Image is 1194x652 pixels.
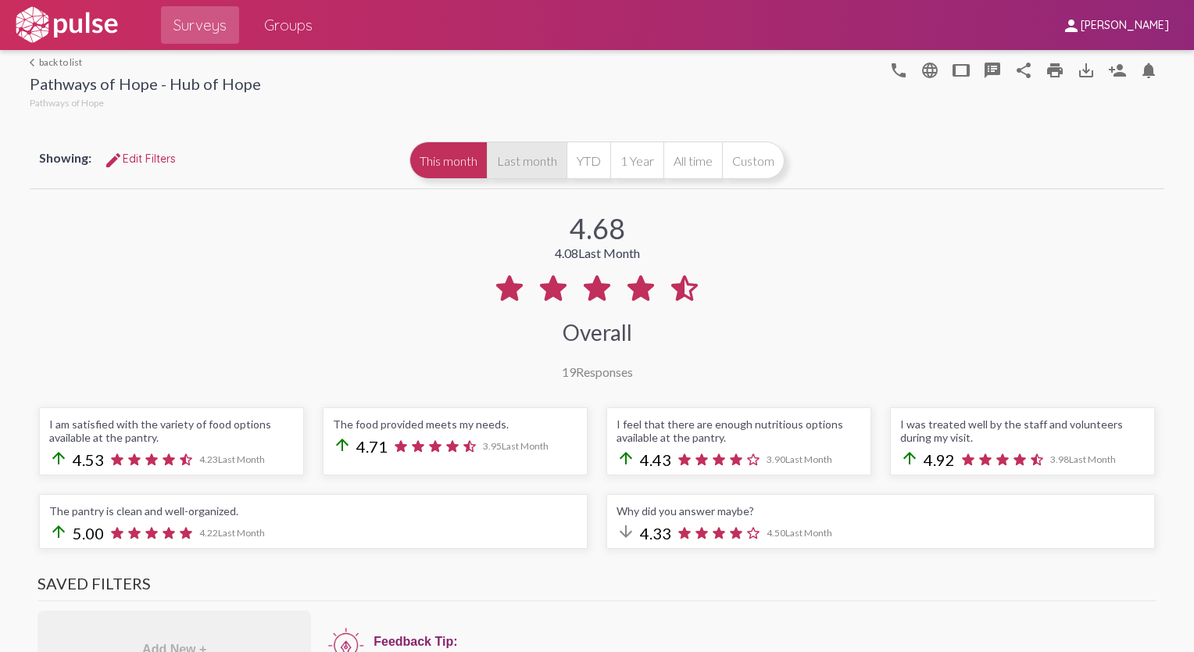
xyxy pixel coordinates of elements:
button: Person [1102,54,1133,85]
mat-icon: Download [1077,61,1096,80]
span: 4.92 [924,450,955,469]
span: Edit Filters [104,152,176,166]
div: I feel that there are enough nutritious options available at the pantry. [617,417,861,444]
button: Bell [1133,54,1164,85]
div: Why did you answer maybe? [617,504,1145,518]
span: Last Month [218,453,265,465]
span: Last Month [1069,453,1116,465]
div: 4.08 [555,245,640,260]
mat-icon: language [889,61,908,80]
a: Groups [252,6,325,44]
span: Surveys [173,11,227,39]
div: Responses [562,364,633,379]
button: This month [409,142,487,179]
div: The pantry is clean and well-organized. [49,504,577,518]
span: 4.50 [767,527,832,539]
span: 4.71 [356,437,388,456]
button: language [883,54,914,85]
mat-icon: print [1046,61,1064,80]
mat-icon: Edit Filters [104,151,123,170]
span: 19 [562,364,576,379]
mat-icon: arrow_upward [333,435,352,454]
button: Edit FiltersEdit Filters [91,145,188,173]
span: Last Month [785,453,832,465]
mat-icon: language [921,61,939,80]
mat-icon: person [1062,16,1081,35]
a: Surveys [161,6,239,44]
button: 1 Year [610,142,663,179]
button: Share [1008,54,1039,85]
span: [PERSON_NAME] [1081,19,1169,33]
mat-icon: speaker_notes [983,61,1002,80]
span: Last Month [218,527,265,539]
span: Last Month [578,245,640,260]
span: Groups [264,11,313,39]
a: back to list [30,56,261,68]
a: print [1039,54,1071,85]
button: [PERSON_NAME] [1049,10,1181,39]
mat-icon: Share [1014,61,1033,80]
div: 4.68 [570,211,625,245]
mat-icon: arrow_upward [49,449,68,468]
span: 3.98 [1050,453,1116,465]
button: Last month [487,142,567,179]
button: Download [1071,54,1102,85]
span: 5.00 [73,524,104,543]
span: Last Month [502,440,549,452]
span: 4.22 [199,527,265,539]
div: The food provided meets my needs. [333,417,577,431]
img: white-logo.svg [13,5,120,45]
mat-icon: arrow_back_ios [30,58,39,67]
button: YTD [567,142,610,179]
span: 3.95 [483,440,549,452]
div: I am satisfied with the variety of food options available at the pantry. [49,417,294,444]
mat-icon: Person [1108,61,1127,80]
mat-icon: arrow_upward [617,449,635,468]
div: Pathways of Hope - Hub of Hope [30,74,261,97]
span: 3.90 [767,453,832,465]
button: All time [663,142,722,179]
div: I was treated well by the staff and volunteers during my visit. [900,417,1145,444]
mat-icon: Bell [1139,61,1158,80]
button: speaker_notes [977,54,1008,85]
mat-icon: arrow_upward [49,522,68,541]
span: Pathways of Hope [30,97,104,109]
button: language [914,54,946,85]
mat-icon: arrow_downward [617,522,635,541]
mat-icon: arrow_upward [900,449,919,468]
span: 4.23 [199,453,265,465]
div: Feedback Tip: [374,635,1149,649]
h3: Saved Filters [38,574,1156,601]
span: Showing: [39,150,91,165]
div: Overall [563,319,632,346]
span: Last Month [785,527,832,539]
mat-icon: tablet [952,61,971,80]
button: Custom [722,142,785,179]
span: 4.33 [640,524,671,543]
button: tablet [946,54,977,85]
span: 4.53 [73,450,104,469]
span: 4.43 [640,450,671,469]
